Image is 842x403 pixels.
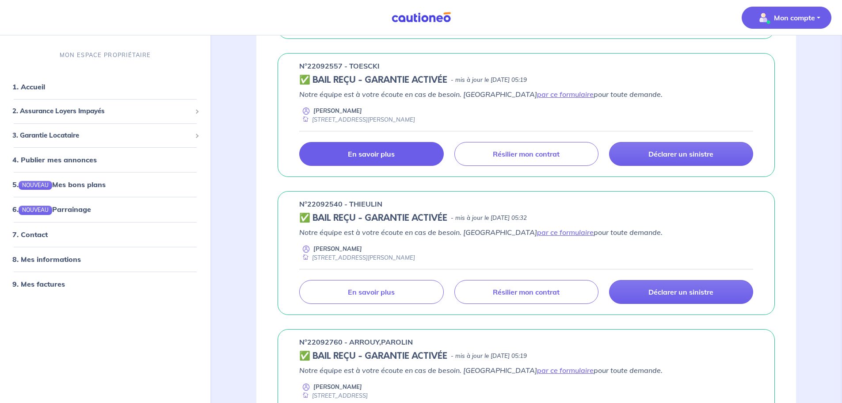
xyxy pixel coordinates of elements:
p: Déclarer un sinistre [648,150,713,158]
a: 4. Publier mes annonces [12,155,97,164]
a: 9. Mes factures [12,280,65,288]
p: - mis à jour le [DATE] 05:19 [451,352,527,361]
a: Déclarer un sinistre [609,280,753,304]
a: par ce formulaire [537,366,594,375]
a: En savoir plus [299,280,443,304]
a: Résilier mon contrat [454,280,598,304]
p: MON ESPACE PROPRIÉTAIRE [60,51,151,59]
p: n°22092540 - THIEULIN [299,199,382,209]
p: Notre équipe est à votre écoute en cas de besoin. [GEOGRAPHIC_DATA] pour toute demande. [299,227,753,238]
span: 3. Garantie Locataire [12,130,191,141]
div: state: CONTRACT-VALIDATED, Context: ,MAYBE-CERTIFICATE,,LESSOR-DOCUMENTS,IS-ODEALIM [299,351,753,361]
p: [PERSON_NAME] [313,107,362,115]
div: 1. Accueil [4,78,207,96]
div: state: CONTRACT-VALIDATED, Context: ,MAYBE-CERTIFICATE,,LESSOR-DOCUMENTS,IS-ODEALIM [299,213,753,223]
div: 2. Assurance Loyers Impayés [4,103,207,120]
div: 6.NOUVEAUParrainage [4,200,207,218]
a: par ce formulaire [537,228,594,237]
p: Résilier mon contrat [493,150,560,158]
div: [STREET_ADDRESS] [299,391,368,400]
a: Résilier mon contrat [454,142,598,166]
div: state: CONTRACT-VALIDATED, Context: ,MAYBE-CERTIFICATE,,LESSOR-DOCUMENTS,IS-ODEALIM [299,75,753,85]
button: illu_account_valid_menu.svgMon compte [742,7,831,29]
a: 1. Accueil [12,82,45,91]
div: 7. Contact [4,226,207,243]
div: 9. Mes factures [4,275,207,293]
a: 5.NOUVEAUMes bons plans [12,180,106,189]
p: En savoir plus [348,288,395,296]
h5: ✅ BAIL REÇU - GARANTIE ACTIVÉE [299,213,447,223]
a: 6.NOUVEAUParrainage [12,205,91,214]
p: Résilier mon contrat [493,288,560,296]
p: n°22092760 - ARROUY,PAROLIN [299,337,413,347]
div: 3. Garantie Locataire [4,127,207,144]
div: 5.NOUVEAUMes bons plans [4,176,207,193]
img: illu_account_valid_menu.svg [756,11,770,25]
p: En savoir plus [348,150,395,158]
p: - mis à jour le [DATE] 05:32 [451,214,527,223]
a: 8. Mes informations [12,255,81,264]
div: [STREET_ADDRESS][PERSON_NAME] [299,253,415,262]
span: 2. Assurance Loyers Impayés [12,106,191,116]
p: Mon compte [774,12,815,23]
a: 7. Contact [12,230,48,239]
div: 8. Mes informations [4,250,207,268]
a: par ce formulaire [537,90,594,99]
p: - mis à jour le [DATE] 05:19 [451,76,527,84]
p: Notre équipe est à votre écoute en cas de besoin. [GEOGRAPHIC_DATA] pour toute demande. [299,89,753,100]
p: n°22092557 - TOESCKI [299,61,380,71]
a: Déclarer un sinistre [609,142,753,166]
div: 4. Publier mes annonces [4,151,207,169]
p: [PERSON_NAME] [313,245,362,253]
a: En savoir plus [299,142,443,166]
h5: ✅ BAIL REÇU - GARANTIE ACTIVÉE [299,75,447,85]
div: [STREET_ADDRESS][PERSON_NAME] [299,115,415,124]
p: Notre équipe est à votre écoute en cas de besoin. [GEOGRAPHIC_DATA] pour toute demande. [299,365,753,376]
p: [PERSON_NAME] [313,383,362,391]
h5: ✅ BAIL REÇU - GARANTIE ACTIVÉE [299,351,447,361]
img: Cautioneo [388,12,454,23]
p: Déclarer un sinistre [648,288,713,296]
